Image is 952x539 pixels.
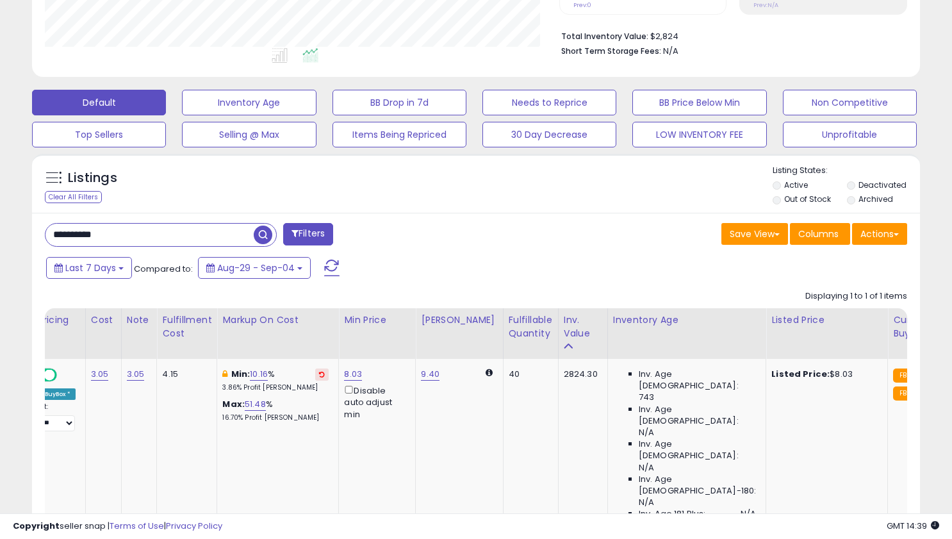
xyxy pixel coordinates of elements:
[639,369,756,392] span: Inv. Age [DEMOGRAPHIC_DATA]:
[564,369,598,380] div: 2824.30
[509,313,553,340] div: Fulfillable Quantity
[134,263,193,275] span: Compared to:
[858,194,893,204] label: Archived
[639,404,756,427] span: Inv. Age [DEMOGRAPHIC_DATA]:
[573,1,591,9] small: Prev: 0
[893,369,917,383] small: FBA
[771,368,830,380] b: Listed Price:
[332,90,466,115] button: BB Drop in 7d
[344,313,410,327] div: Min Price
[45,191,102,203] div: Clear All Filters
[46,257,132,279] button: Last 7 Days
[222,413,329,422] p: 16.70% Profit [PERSON_NAME]
[613,313,760,327] div: Inventory Age
[852,223,907,245] button: Actions
[639,392,654,403] span: 743
[250,368,268,381] a: 10.16
[245,398,266,411] a: 51.48
[639,508,706,520] span: Inv. Age 181 Plus:
[26,313,80,327] div: Repricing
[182,122,316,147] button: Selling @ Max
[198,257,311,279] button: Aug-29 - Sep-04
[344,368,362,381] a: 8.03
[564,313,602,340] div: Inv. value
[783,90,917,115] button: Non Competitive
[162,369,207,380] div: 4.15
[741,508,756,520] span: N/A
[91,368,109,381] a: 3.05
[632,122,766,147] button: LOW INVENTORY FEE
[561,28,898,43] li: $2,824
[632,90,766,115] button: BB Price Below Min
[639,462,654,474] span: N/A
[771,313,882,327] div: Listed Price
[55,370,76,381] span: OFF
[65,261,116,274] span: Last 7 Days
[231,368,250,380] b: Min:
[561,31,648,42] b: Total Inventory Value:
[509,369,548,380] div: 40
[798,228,839,240] span: Columns
[639,427,654,438] span: N/A
[790,223,850,245] button: Columns
[421,313,497,327] div: [PERSON_NAME]
[663,45,678,57] span: N/A
[217,308,339,359] th: The percentage added to the cost of goods (COGS) that forms the calculator for Min & Max prices.
[182,90,316,115] button: Inventory Age
[344,383,406,420] div: Disable auto adjust min
[773,165,920,177] p: Listing States:
[639,438,756,461] span: Inv. Age [DEMOGRAPHIC_DATA]:
[222,313,333,327] div: Markup on Cost
[13,520,60,532] strong: Copyright
[784,179,808,190] label: Active
[753,1,778,9] small: Prev: N/A
[217,261,295,274] span: Aug-29 - Sep-04
[283,223,333,245] button: Filters
[421,368,439,381] a: 9.40
[482,122,616,147] button: 30 Day Decrease
[858,179,907,190] label: Deactivated
[222,369,329,392] div: %
[127,313,152,327] div: Note
[784,194,831,204] label: Out of Stock
[222,399,329,422] div: %
[32,90,166,115] button: Default
[783,122,917,147] button: Unprofitable
[332,122,466,147] button: Items Being Repriced
[110,520,164,532] a: Terms of Use
[721,223,788,245] button: Save View
[893,386,917,401] small: FBA
[13,520,222,533] div: seller snap | |
[887,520,939,532] span: 2025-09-12 14:39 GMT
[222,398,245,410] b: Max:
[561,46,661,56] b: Short Term Storage Fees:
[639,474,756,497] span: Inv. Age [DEMOGRAPHIC_DATA]-180:
[68,169,117,187] h5: Listings
[166,520,222,532] a: Privacy Policy
[162,313,211,340] div: Fulfillment Cost
[805,290,907,303] div: Displaying 1 to 1 of 1 items
[222,383,329,392] p: 3.86% Profit [PERSON_NAME]
[482,90,616,115] button: Needs to Reprice
[26,388,76,400] div: Win BuyBox *
[639,497,654,508] span: N/A
[91,313,116,327] div: Cost
[32,122,166,147] button: Top Sellers
[127,368,145,381] a: 3.05
[771,369,878,380] div: $8.03
[26,402,76,431] div: Preset:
